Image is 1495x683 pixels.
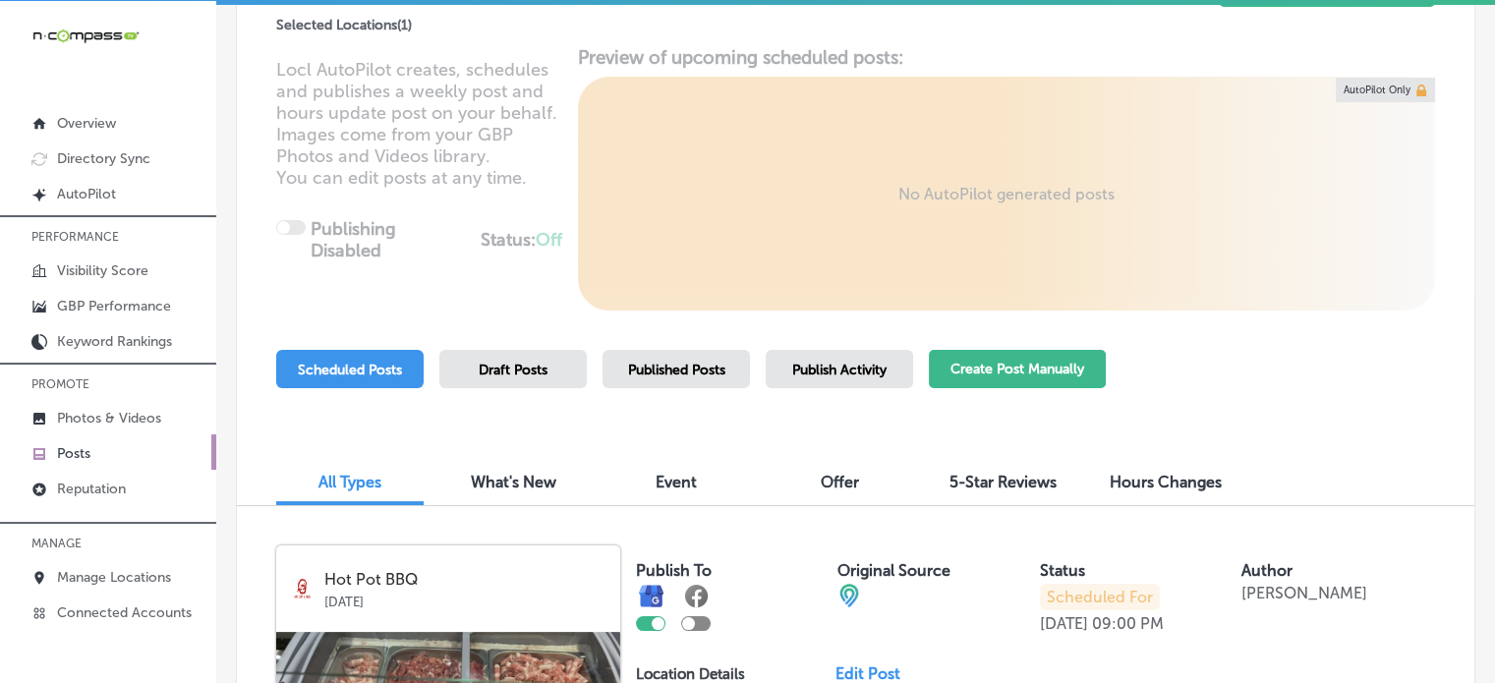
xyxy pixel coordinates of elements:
label: Publish To [636,561,712,580]
p: AutoPilot [57,186,116,202]
p: [PERSON_NAME] [1241,584,1367,602]
img: logo [290,577,315,601]
p: Keyword Rankings [57,333,172,350]
p: Visibility Score [57,262,148,279]
p: Hot Pot BBQ [324,571,606,589]
p: Connected Accounts [57,604,192,621]
button: Create Post Manually [929,350,1106,388]
p: GBP Performance [57,298,171,314]
span: All Types [318,473,381,491]
p: [DATE] [324,589,606,609]
p: Location Details [636,665,745,683]
a: Edit Post [835,664,916,683]
span: 5-Star Reviews [949,473,1057,491]
span: Offer [821,473,859,491]
span: Draft Posts [479,362,547,378]
label: Original Source [837,561,950,580]
img: cba84b02adce74ede1fb4a8549a95eca.png [837,584,861,607]
p: Manage Locations [57,569,171,586]
label: Author [1241,561,1293,580]
img: 660ab0bf-5cc7-4cb8-ba1c-48b5ae0f18e60NCTV_CLogo_TV_Black_-500x88.png [31,27,140,45]
p: Posts [57,445,90,462]
p: 09:00 PM [1092,614,1164,633]
p: Scheduled For [1040,584,1160,610]
p: Directory Sync [57,150,150,167]
p: [DATE] [1040,614,1088,633]
span: Published Posts [628,362,725,378]
p: Selected Locations ( 1 ) [276,9,412,33]
span: What's New [471,473,556,491]
span: Scheduled Posts [298,362,402,378]
span: Event [656,473,697,491]
span: Hours Changes [1110,473,1222,491]
p: Reputation [57,481,126,497]
label: Status [1040,561,1085,580]
p: Overview [57,115,116,132]
p: Photos & Videos [57,410,161,427]
span: Publish Activity [792,362,887,378]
